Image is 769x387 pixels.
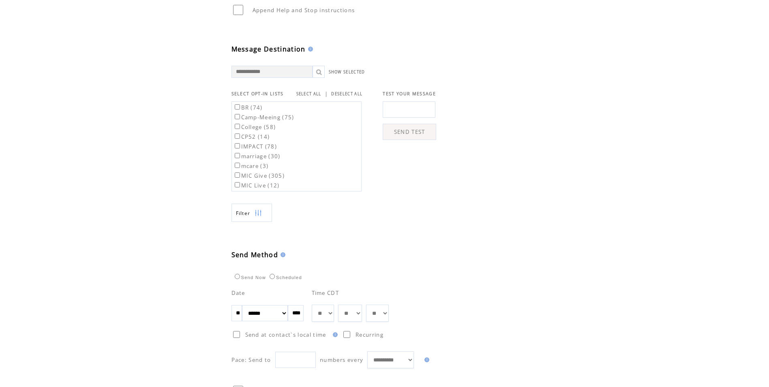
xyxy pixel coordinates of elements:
[320,356,363,363] span: numbers every
[255,204,262,222] img: filters.png
[268,275,302,280] label: Scheduled
[383,124,436,140] a: SEND TEST
[356,331,383,338] span: Recurring
[331,91,362,97] a: DESELECT ALL
[233,133,270,140] label: CP52 (14)
[233,153,281,160] label: marriage (30)
[231,45,306,54] span: Message Destination
[235,104,240,110] input: BR (74)
[233,143,277,150] label: IMPACT (78)
[235,182,240,187] input: MIC Live (12)
[312,289,339,297] span: Time CDT
[233,162,269,170] label: mcare (3)
[233,123,276,131] label: College (58)
[325,90,328,97] span: |
[233,172,285,179] label: MIC Give (305)
[233,182,280,189] label: MIC Live (12)
[278,252,285,257] img: help.gif
[235,124,240,129] input: College (58)
[330,332,338,337] img: help.gif
[231,91,284,97] span: SELECT OPT-IN LISTS
[233,114,294,121] label: Camp-Meeing (75)
[235,163,240,168] input: mcare (3)
[296,91,321,97] a: SELECT ALL
[233,104,263,111] label: BR (74)
[422,357,429,362] img: help.gif
[235,143,240,148] input: IMPACT (78)
[235,114,240,119] input: Camp-Meeing (75)
[233,275,266,280] label: Send Now
[270,274,275,279] input: Scheduled
[231,250,278,259] span: Send Method
[383,91,436,97] span: TEST YOUR MESSAGE
[329,69,365,75] a: SHOW SELECTED
[235,172,240,178] input: MIC Give (305)
[231,204,272,222] a: Filter
[231,356,271,363] span: Pace: Send to
[231,289,245,297] span: Date
[245,331,326,338] span: Send at contact`s local time
[236,210,251,217] span: Show filters
[253,6,355,14] span: Append Help and Stop instructions
[235,274,240,279] input: Send Now
[235,133,240,139] input: CP52 (14)
[235,153,240,158] input: marriage (30)
[306,47,313,52] img: help.gif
